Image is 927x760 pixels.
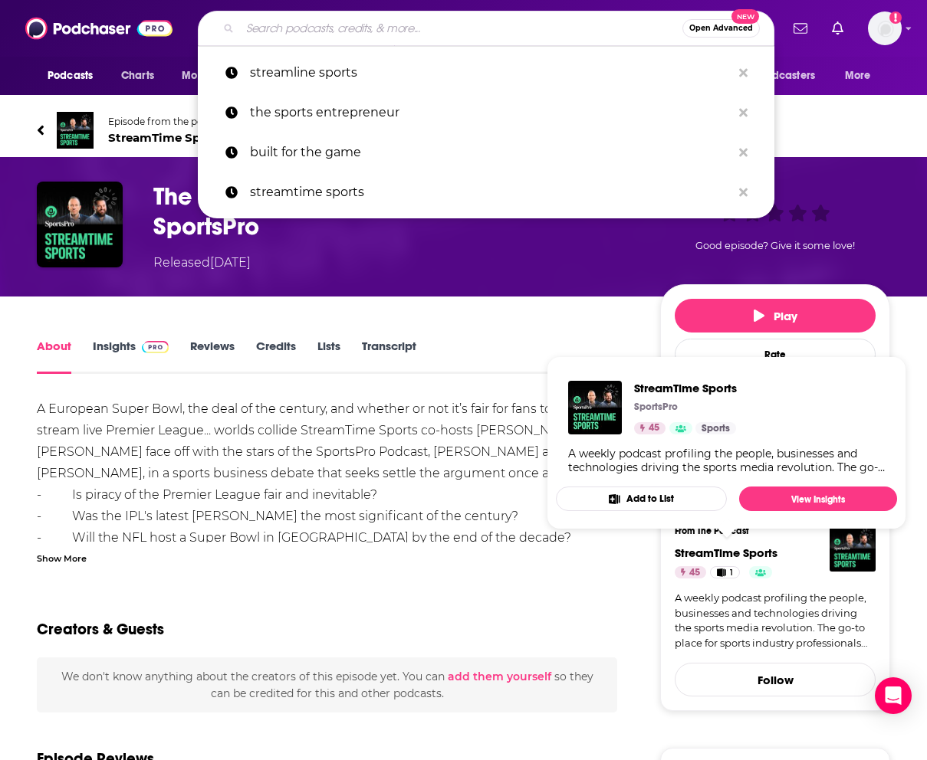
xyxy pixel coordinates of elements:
[37,112,890,149] a: StreamTime SportsEpisode from the podcastStreamTime Sports45
[830,526,876,572] img: StreamTime Sports
[108,116,258,127] span: Episode from the podcast
[868,11,902,45] span: Logged in as kkitamorn
[731,9,759,24] span: New
[675,339,876,370] div: Rate
[741,65,815,87] span: For Podcasters
[153,182,636,241] h1: The Great Debate 2023: StreamTime v SportsPro
[198,133,774,172] a: built for the game
[730,565,733,581] span: 1
[682,19,760,38] button: Open AdvancedNew
[250,93,731,133] p: the sports entrepreneur
[93,339,169,374] a: InsightsPodchaser Pro
[889,11,902,24] svg: Add a profile image
[57,112,94,149] img: StreamTime Sports
[868,11,902,45] img: User Profile
[634,401,678,413] p: SportsPro
[675,591,876,650] a: A weekly podcast profiling the people, businesses and technologies driving the sports media revol...
[731,61,837,90] button: open menu
[190,339,235,374] a: Reviews
[362,339,416,374] a: Transcript
[198,172,774,212] a: streamtime sports
[695,240,855,251] span: Good episode? Give it some love!
[834,61,890,90] button: open menu
[171,61,256,90] button: open menu
[695,422,736,434] a: Sports
[142,341,169,353] img: Podchaser Pro
[37,620,164,639] h2: Creators & Guests
[37,61,113,90] button: open menu
[448,670,551,683] button: add them yourself
[739,486,897,511] a: View Insights
[675,545,777,560] a: StreamTime Sports
[675,663,876,696] button: Follow
[198,93,774,133] a: the sports entrepreneur
[689,25,753,32] span: Open Advanced
[37,398,617,549] div: A European Super Bowl, the deal of the century, and whether or not it’s fair for fans to illegall...
[710,566,740,578] a: 1
[240,16,682,41] input: Search podcasts, credits, & more...
[649,421,659,436] span: 45
[108,130,258,145] span: StreamTime Sports
[111,61,163,90] a: Charts
[634,381,737,395] a: StreamTime Sports
[198,11,774,46] div: Search podcasts, credits, & more...
[250,172,731,212] p: streamtime sports
[826,15,850,41] a: Show notifications dropdown
[675,566,706,578] a: 45
[556,486,727,511] button: Add to List
[250,53,731,93] p: streamline sports
[689,565,700,581] span: 45
[182,65,236,87] span: Monitoring
[845,65,871,87] span: More
[61,670,593,700] span: We don't know anything about the creators of this episode yet . You can so they can be credited f...
[868,11,902,45] button: Show profile menu
[198,53,774,93] a: streamline sports
[121,65,154,87] span: Charts
[153,254,251,272] div: Released [DATE]
[754,309,797,323] span: Play
[250,133,731,172] p: built for the game
[48,65,93,87] span: Podcasts
[787,15,814,41] a: Show notifications dropdown
[875,677,912,714] div: Open Intercom Messenger
[25,14,173,43] img: Podchaser - Follow, Share and Rate Podcasts
[317,339,340,374] a: Lists
[634,422,666,434] a: 45
[256,339,296,374] a: Credits
[568,447,885,474] div: A weekly podcast profiling the people, businesses and technologies driving the sports media revol...
[675,299,876,332] button: Play
[37,182,123,267] img: The Great Debate 2023: StreamTime v SportsPro
[37,339,71,374] a: About
[568,381,622,434] img: StreamTime Sports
